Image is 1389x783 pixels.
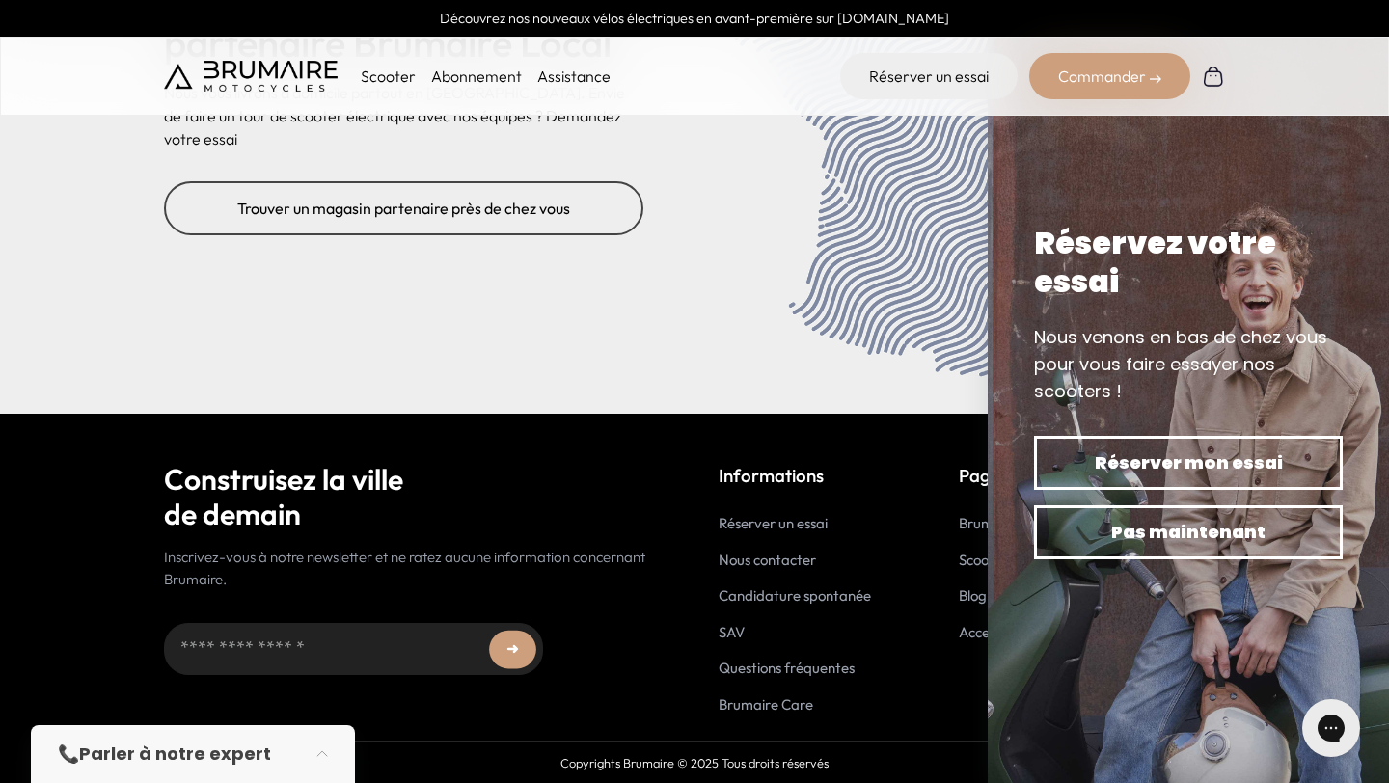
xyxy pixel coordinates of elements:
[719,659,855,677] a: Questions fréquentes
[361,65,416,88] p: Scooter
[164,547,670,590] p: Inscrivez-vous à notre newsletter et ne ratez aucune information concernant Brumaire.
[719,695,813,714] a: Brumaire Care
[1029,53,1190,99] div: Commander
[1150,73,1161,85] img: right-arrow-2.png
[719,514,828,532] a: Réserver un essai
[1293,692,1370,764] iframe: Gorgias live chat messenger
[164,61,338,92] img: Brumaire Motocycles
[959,462,1031,489] p: Pages
[69,754,1320,772] p: Copyrights Brumaire © 2025 Tous droits réservés
[164,462,670,531] h2: Construisez la ville de demain
[719,462,871,489] p: Informations
[719,551,816,569] a: Nous contacter
[959,551,1008,569] a: Scooter
[719,623,745,641] a: SAV
[959,586,987,605] a: Blog
[489,630,536,668] button: ➜
[431,67,522,86] a: Abonnement
[959,514,1019,532] a: Brumaire
[164,181,643,235] a: Trouver un magasin partenaire près de chez vous
[840,53,1018,99] a: Réserver un essai
[537,67,611,86] a: Assistance
[719,586,871,605] a: Candidature spontanée
[959,623,1031,641] a: Accessoires
[1202,65,1225,88] img: Panier
[164,623,543,675] input: Adresse email...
